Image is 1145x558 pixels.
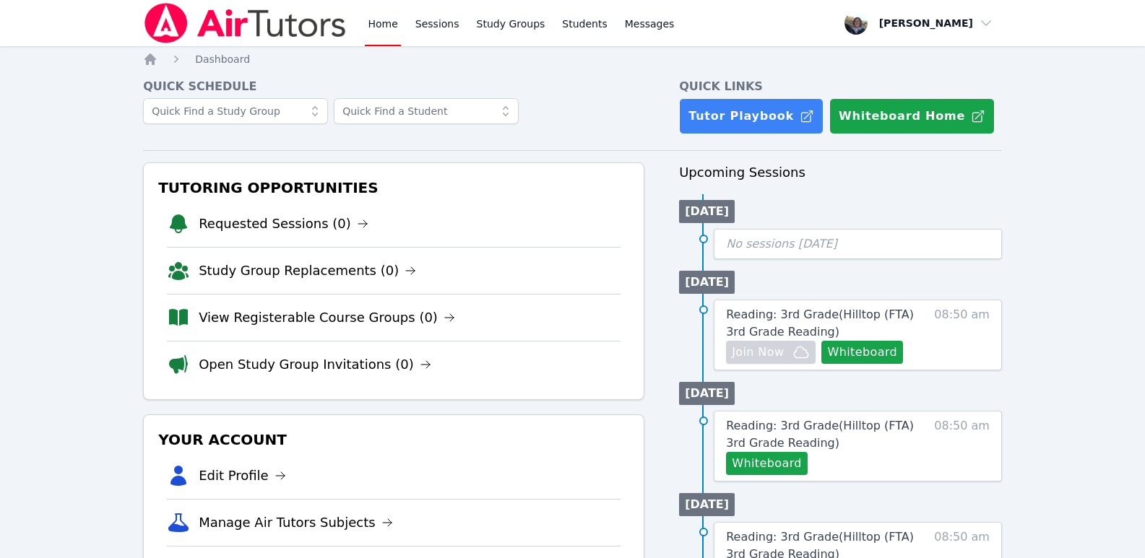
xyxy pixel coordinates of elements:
[726,306,924,341] a: Reading: 3rd Grade(Hilltop (FTA) 3rd Grade Reading)
[199,308,455,328] a: View Registerable Course Groups (0)
[726,419,914,450] span: Reading: 3rd Grade ( Hilltop (FTA) 3rd Grade Reading )
[679,78,1002,95] h4: Quick Links
[679,382,735,405] li: [DATE]
[199,214,368,234] a: Requested Sessions (0)
[679,98,824,134] a: Tutor Playbook
[679,493,735,516] li: [DATE]
[732,344,784,361] span: Join Now
[334,98,519,124] input: Quick Find a Student
[726,308,914,339] span: Reading: 3rd Grade ( Hilltop (FTA) 3rd Grade Reading )
[821,341,903,364] button: Whiteboard
[679,200,735,223] li: [DATE]
[143,98,328,124] input: Quick Find a Study Group
[726,237,837,250] span: No sessions [DATE]
[726,452,808,475] button: Whiteboard
[199,513,393,533] a: Manage Air Tutors Subjects
[726,341,816,364] button: Join Now
[829,98,995,134] button: Whiteboard Home
[199,261,416,281] a: Study Group Replacements (0)
[726,417,924,452] a: Reading: 3rd Grade(Hilltop (FTA) 3rd Grade Reading)
[143,3,347,43] img: Air Tutors
[195,53,250,65] span: Dashboard
[625,17,675,31] span: Messages
[679,271,735,294] li: [DATE]
[199,466,286,486] a: Edit Profile
[155,175,632,201] h3: Tutoring Opportunities
[199,354,431,375] a: Open Study Group Invitations (0)
[143,78,644,95] h4: Quick Schedule
[155,427,632,453] h3: Your Account
[934,306,990,364] span: 08:50 am
[143,52,1002,66] nav: Breadcrumb
[195,52,250,66] a: Dashboard
[934,417,990,475] span: 08:50 am
[679,162,1002,183] h3: Upcoming Sessions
